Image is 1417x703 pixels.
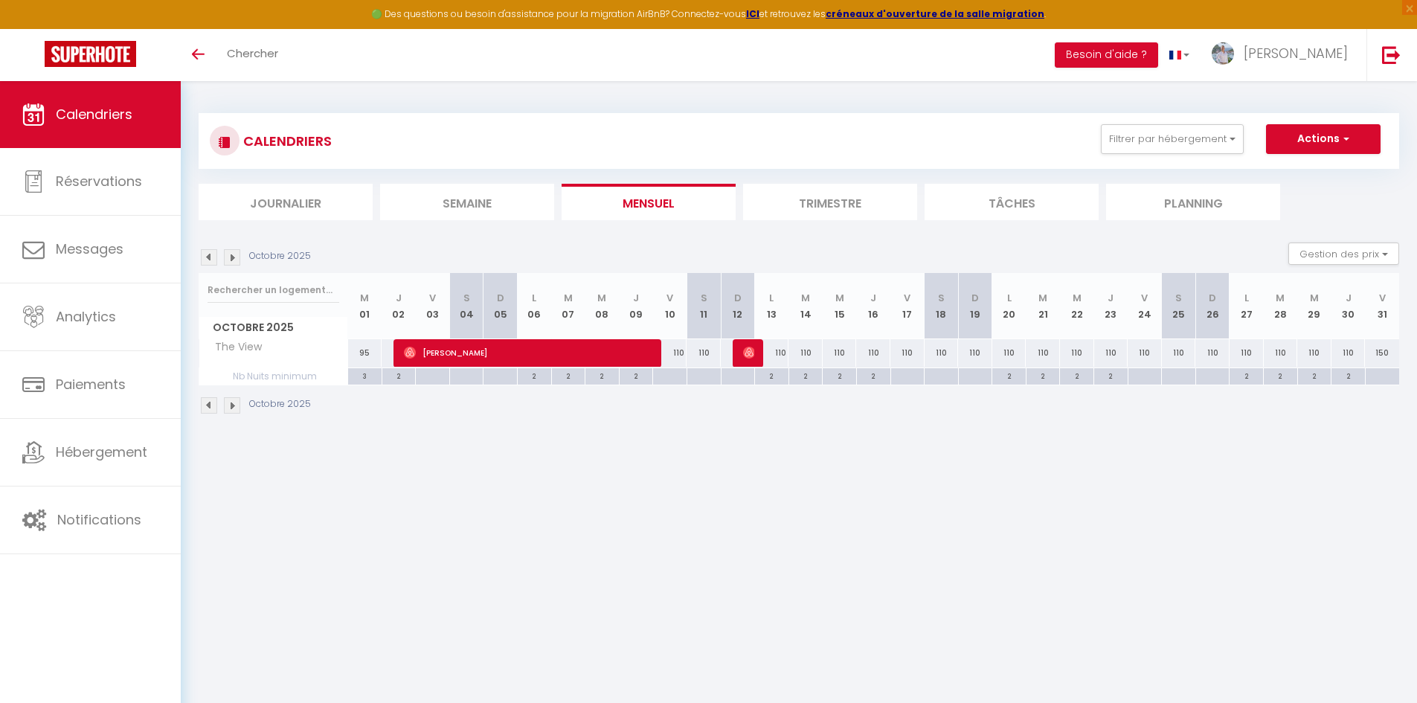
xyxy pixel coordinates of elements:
abbr: V [904,291,910,305]
button: Ouvrir le widget de chat LiveChat [12,6,57,51]
span: Nb Nuits minimum [199,368,347,385]
div: 2 [1298,368,1331,382]
div: 2 [382,368,416,382]
abbr: J [1346,291,1352,305]
abbr: S [463,291,470,305]
abbr: L [1007,291,1012,305]
li: Journalier [199,184,373,220]
th: 14 [788,273,823,339]
abbr: V [1141,291,1148,305]
div: 2 [1331,368,1365,382]
abbr: V [429,291,436,305]
div: 2 [857,368,890,382]
span: Hébergement [56,443,147,461]
span: Calendriers [56,105,132,123]
abbr: D [497,291,504,305]
th: 25 [1162,273,1196,339]
div: 110 [925,339,959,367]
div: 110 [856,339,890,367]
a: Chercher [216,29,289,81]
p: Octobre 2025 [249,249,311,263]
th: 19 [958,273,992,339]
span: [PERSON_NAME] [1244,44,1348,62]
div: 110 [1195,339,1230,367]
abbr: J [870,291,876,305]
span: The View [202,339,266,356]
div: 3 [348,368,382,382]
img: Super Booking [45,41,136,67]
div: 2 [1060,368,1093,382]
li: Tâches [925,184,1099,220]
abbr: S [1175,291,1182,305]
th: 22 [1060,273,1094,339]
li: Planning [1106,184,1280,220]
div: 95 [348,339,382,367]
th: 02 [382,273,416,339]
th: 15 [823,273,857,339]
th: 03 [416,273,450,339]
abbr: S [701,291,707,305]
th: 28 [1264,273,1298,339]
th: 11 [687,273,721,339]
abbr: L [769,291,774,305]
th: 10 [653,273,687,339]
div: 2 [789,368,823,382]
button: Besoin d'aide ? [1055,42,1158,68]
img: ... [1212,42,1234,65]
div: 110 [1128,339,1162,367]
div: 2 [1230,368,1263,382]
div: 150 [1365,339,1399,367]
abbr: D [1209,291,1216,305]
abbr: J [633,291,639,305]
div: 110 [1331,339,1366,367]
div: 110 [992,339,1026,367]
div: 110 [755,339,789,367]
abbr: M [1073,291,1082,305]
th: 12 [721,273,755,339]
span: Paiements [56,375,126,394]
abbr: M [1038,291,1047,305]
div: 2 [620,368,653,382]
th: 21 [1026,273,1060,339]
abbr: V [1379,291,1386,305]
div: 2 [585,368,619,382]
th: 18 [925,273,959,339]
abbr: S [938,291,945,305]
div: 110 [1264,339,1298,367]
div: 110 [958,339,992,367]
button: Gestion des prix [1288,243,1399,265]
th: 23 [1094,273,1128,339]
h3: CALENDRIERS [240,124,332,158]
abbr: L [1244,291,1249,305]
th: 30 [1331,273,1366,339]
div: 2 [518,368,551,382]
a: créneaux d'ouverture de la salle migration [826,7,1044,20]
span: Réservations [56,172,142,190]
abbr: L [532,291,536,305]
th: 29 [1297,273,1331,339]
a: ICI [746,7,759,20]
span: Analytics [56,307,116,326]
th: 17 [890,273,925,339]
span: Messages [56,240,123,258]
div: 110 [890,339,925,367]
div: 110 [1162,339,1196,367]
div: 110 [687,339,721,367]
th: 27 [1230,273,1264,339]
abbr: M [1310,291,1319,305]
abbr: D [971,291,979,305]
th: 16 [856,273,890,339]
div: 2 [552,368,585,382]
div: 2 [823,368,856,382]
th: 13 [755,273,789,339]
th: 08 [585,273,620,339]
abbr: M [360,291,369,305]
li: Trimestre [743,184,917,220]
div: 2 [1094,368,1128,382]
abbr: M [1276,291,1285,305]
th: 31 [1365,273,1399,339]
input: Rechercher un logement... [208,277,339,304]
div: 110 [788,339,823,367]
th: 04 [449,273,483,339]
